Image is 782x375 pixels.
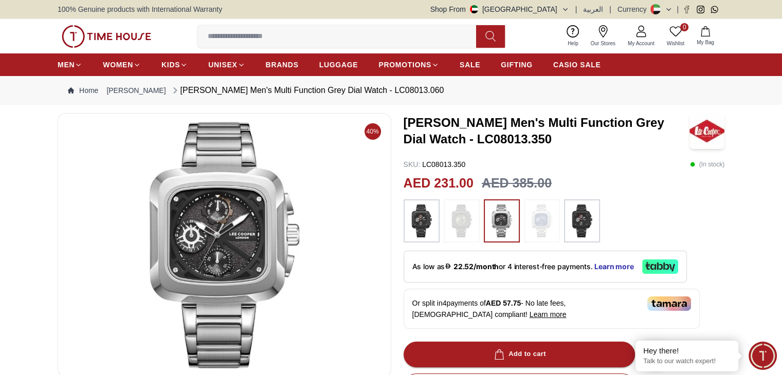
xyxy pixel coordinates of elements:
img: ... [62,25,151,48]
a: CASIO SALE [553,55,601,74]
a: 0Wishlist [661,23,690,49]
img: Lee Cooper Men's Multi Function Grey Dial Watch - LC08013.060 [66,122,383,368]
span: SKU : [404,160,421,168]
span: Our Stores [587,40,620,47]
a: Our Stores [585,23,622,49]
p: LC08013.350 [404,159,466,170]
button: My Bag [690,24,720,48]
h3: AED 385.00 [482,174,552,193]
div: Hey there! [643,346,731,356]
span: 40% [365,123,381,140]
span: UNISEX [208,60,237,70]
span: Wishlist [663,40,688,47]
span: 100% Genuine products with International Warranty [58,4,222,14]
div: Chat Widget [749,342,777,370]
img: ... [409,204,434,237]
button: Add to cart [404,342,635,367]
div: Add to cart [492,348,546,360]
div: Or split in 4 payments of - No late fees, [DEMOGRAPHIC_DATA] compliant! [404,289,700,329]
a: KIDS [161,55,188,74]
div: [PERSON_NAME] Men's Multi Function Grey Dial Watch - LC08013.060 [170,84,444,97]
button: العربية [583,4,603,14]
a: UNISEX [208,55,245,74]
span: LUGGAGE [319,60,358,70]
span: WOMEN [103,60,133,70]
span: AED 57.75 [486,299,521,307]
p: Talk to our watch expert! [643,357,731,366]
a: WOMEN [103,55,141,74]
a: MEN [58,55,82,74]
span: My Account [624,40,659,47]
div: Currency [617,4,651,14]
span: SALE [460,60,480,70]
a: Facebook [683,6,690,13]
a: [PERSON_NAME] [106,85,166,96]
img: ... [489,204,515,237]
a: BRANDS [266,55,299,74]
h3: [PERSON_NAME] Men's Multi Function Grey Dial Watch - LC08013.350 [404,115,689,147]
a: LUGGAGE [319,55,358,74]
img: United Arab Emirates [470,5,478,13]
span: My Bag [693,39,718,46]
span: 0 [680,23,688,31]
button: Shop From[GEOGRAPHIC_DATA] [430,4,569,14]
a: Home [68,85,98,96]
span: MEN [58,60,75,70]
a: SALE [460,55,480,74]
a: Instagram [697,6,704,13]
span: | [575,4,577,14]
span: Help [563,40,583,47]
p: ( In stock ) [690,159,724,170]
span: | [609,4,611,14]
img: ... [569,204,595,237]
span: CASIO SALE [553,60,601,70]
span: | [677,4,679,14]
img: ... [449,204,475,237]
img: Tamara [647,296,691,311]
a: Whatsapp [711,6,718,13]
img: ... [529,204,555,237]
span: Learn more [530,310,567,318]
a: PROMOTIONS [378,55,439,74]
h2: AED 231.00 [404,174,474,193]
img: Lee Cooper Men's Multi Function Grey Dial Watch - LC08013.350 [689,113,724,149]
a: GIFTING [501,55,533,74]
span: BRANDS [266,60,299,70]
a: Help [561,23,585,49]
span: GIFTING [501,60,533,70]
span: KIDS [161,60,180,70]
nav: Breadcrumb [58,76,724,105]
span: PROMOTIONS [378,60,431,70]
